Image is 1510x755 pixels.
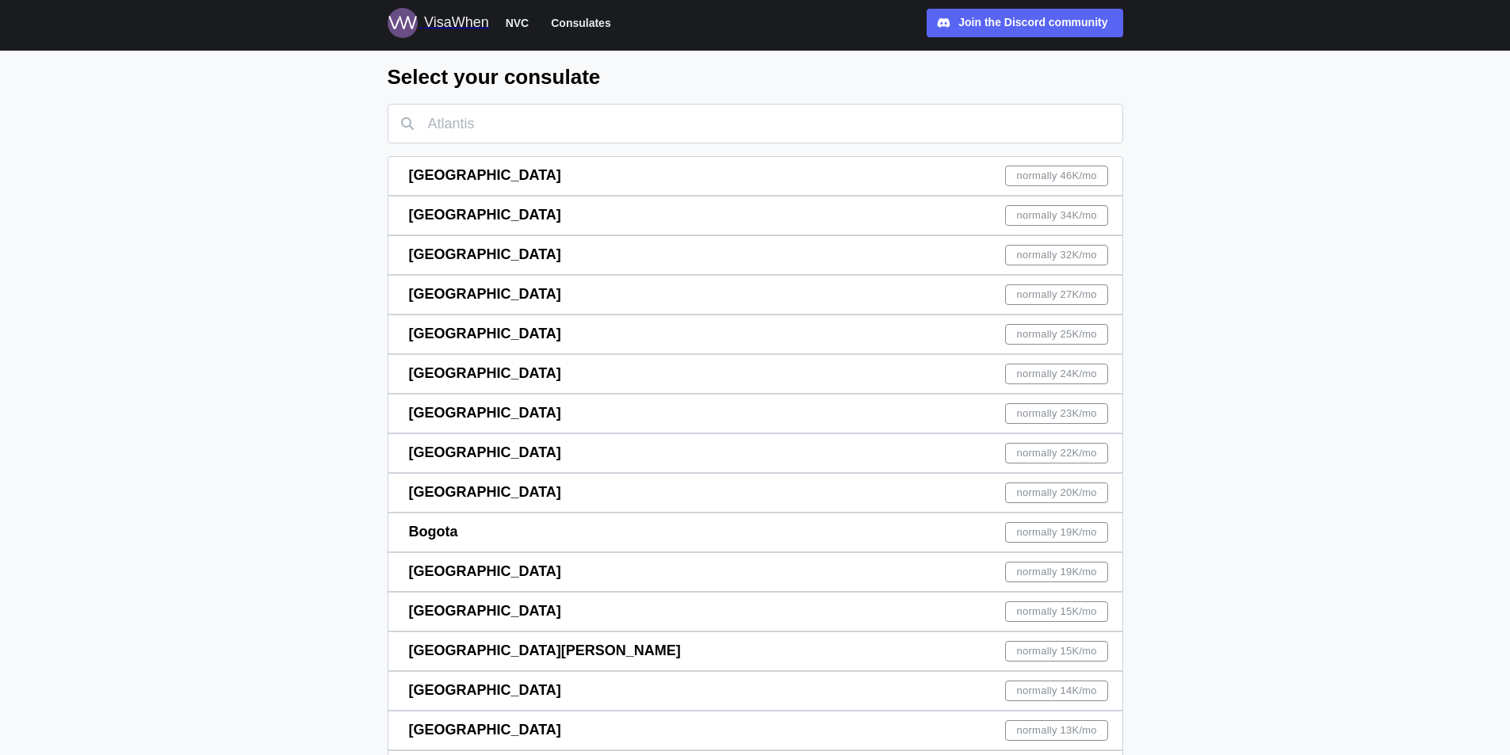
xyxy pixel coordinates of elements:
a: [GEOGRAPHIC_DATA]normally 32K/mo [388,235,1123,275]
span: normally 14K /mo [1017,681,1097,700]
h2: Select your consulate [388,63,1123,91]
span: [GEOGRAPHIC_DATA] [409,563,561,579]
a: [GEOGRAPHIC_DATA]normally 27K/mo [388,275,1123,315]
button: NVC [499,13,537,33]
a: [GEOGRAPHIC_DATA]normally 46K/mo [388,156,1123,196]
span: normally 13K /mo [1017,721,1097,740]
span: [GEOGRAPHIC_DATA][PERSON_NAME] [409,643,681,658]
span: [GEOGRAPHIC_DATA] [409,444,561,460]
span: [GEOGRAPHIC_DATA] [409,246,561,262]
a: [GEOGRAPHIC_DATA]normally 19K/mo [388,552,1123,592]
a: Join the Discord community [927,9,1123,37]
span: [GEOGRAPHIC_DATA] [409,484,561,500]
span: [GEOGRAPHIC_DATA] [409,207,561,223]
span: normally 27K /mo [1017,285,1097,304]
span: [GEOGRAPHIC_DATA] [409,682,561,698]
div: Join the Discord community [958,14,1107,32]
a: [GEOGRAPHIC_DATA]normally 24K/mo [388,354,1123,394]
span: [GEOGRAPHIC_DATA] [409,405,561,421]
input: Atlantis [388,104,1123,143]
a: [GEOGRAPHIC_DATA]normally 20K/mo [388,473,1123,513]
span: normally 24K /mo [1017,364,1097,383]
a: Bogotanormally 19K/mo [388,513,1123,552]
span: Bogota [409,524,458,540]
div: VisaWhen [424,12,489,34]
a: [GEOGRAPHIC_DATA]normally 13K/mo [388,711,1123,750]
span: normally 19K /mo [1017,562,1097,582]
a: [GEOGRAPHIC_DATA]normally 14K/mo [388,671,1123,711]
a: [GEOGRAPHIC_DATA]normally 34K/mo [388,196,1123,235]
a: Logo for VisaWhen VisaWhen [388,8,489,38]
span: Consulates [551,13,610,32]
span: normally 23K /mo [1017,404,1097,423]
button: Consulates [544,13,617,33]
a: [GEOGRAPHIC_DATA]normally 22K/mo [388,433,1123,473]
span: [GEOGRAPHIC_DATA] [409,167,561,183]
span: normally 15K /mo [1017,642,1097,661]
span: normally 15K /mo [1017,602,1097,621]
a: [GEOGRAPHIC_DATA]normally 23K/mo [388,394,1123,433]
img: Logo for VisaWhen [388,8,418,38]
span: [GEOGRAPHIC_DATA] [409,365,561,381]
a: [GEOGRAPHIC_DATA]normally 15K/mo [388,592,1123,631]
span: NVC [506,13,529,32]
span: normally 20K /mo [1017,483,1097,502]
span: normally 19K /mo [1017,523,1097,542]
span: normally 34K /mo [1017,206,1097,225]
a: [GEOGRAPHIC_DATA]normally 25K/mo [388,315,1123,354]
span: normally 25K /mo [1017,325,1097,344]
span: [GEOGRAPHIC_DATA] [409,326,561,341]
span: normally 46K /mo [1017,166,1097,185]
span: [GEOGRAPHIC_DATA] [409,722,561,738]
a: [GEOGRAPHIC_DATA][PERSON_NAME]normally 15K/mo [388,631,1123,671]
span: [GEOGRAPHIC_DATA] [409,286,561,302]
span: normally 22K /mo [1017,444,1097,463]
span: [GEOGRAPHIC_DATA] [409,603,561,619]
span: normally 32K /mo [1017,246,1097,265]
